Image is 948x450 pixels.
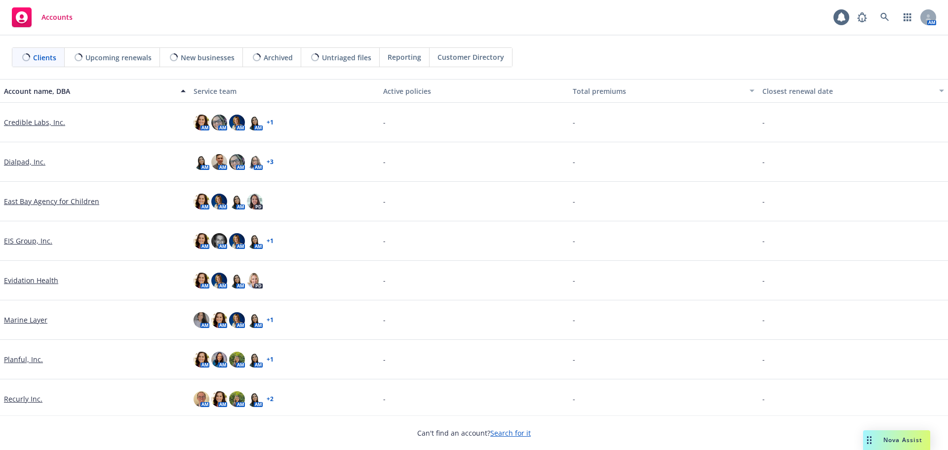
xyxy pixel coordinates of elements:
[762,117,765,127] span: -
[762,196,765,206] span: -
[247,352,263,368] img: photo
[211,273,227,288] img: photo
[383,86,565,96] div: Active policies
[264,52,293,63] span: Archived
[762,315,765,325] span: -
[229,391,245,407] img: photo
[181,52,235,63] span: New businesses
[211,194,227,209] img: photo
[852,7,872,27] a: Report a Bug
[229,154,245,170] img: photo
[247,312,263,328] img: photo
[383,394,386,404] span: -
[4,275,58,286] a: Evidation Health
[211,352,227,368] img: photo
[8,3,77,31] a: Accounts
[883,436,922,444] span: Nova Assist
[573,315,575,325] span: -
[194,391,209,407] img: photo
[194,154,209,170] img: photo
[383,275,386,286] span: -
[4,236,52,246] a: EIS Group, Inc.
[573,196,575,206] span: -
[762,157,765,167] span: -
[229,352,245,368] img: photo
[573,236,575,246] span: -
[4,394,42,404] a: Recurly Inc.
[383,236,386,246] span: -
[4,196,99,206] a: East Bay Agency for Children
[194,312,209,328] img: photo
[383,354,386,365] span: -
[573,394,575,404] span: -
[211,391,227,407] img: photo
[247,233,263,249] img: photo
[417,428,531,438] span: Can't find an account?
[211,115,227,130] img: photo
[762,394,765,404] span: -
[573,275,575,286] span: -
[247,194,263,209] img: photo
[573,86,744,96] div: Total premiums
[229,312,245,328] img: photo
[4,157,45,167] a: Dialpad, Inc.
[573,157,575,167] span: -
[267,238,274,244] a: + 1
[762,275,765,286] span: -
[4,117,65,127] a: Credible Labs, Inc.
[898,7,917,27] a: Switch app
[383,315,386,325] span: -
[569,79,758,103] button: Total premiums
[211,312,227,328] img: photo
[379,79,569,103] button: Active policies
[4,354,43,365] a: Planful, Inc.
[247,273,263,288] img: photo
[383,196,386,206] span: -
[875,7,895,27] a: Search
[194,352,209,368] img: photo
[190,79,379,103] button: Service team
[762,236,765,246] span: -
[229,194,245,209] img: photo
[247,391,263,407] img: photo
[4,315,47,325] a: Marine Layer
[211,154,227,170] img: photo
[247,115,263,130] img: photo
[490,428,531,438] a: Search for it
[247,154,263,170] img: photo
[194,194,209,209] img: photo
[758,79,948,103] button: Closest renewal date
[437,52,504,62] span: Customer Directory
[863,430,875,450] div: Drag to move
[194,273,209,288] img: photo
[229,115,245,130] img: photo
[267,120,274,125] a: + 1
[194,86,375,96] div: Service team
[194,233,209,249] img: photo
[267,396,274,402] a: + 2
[762,86,933,96] div: Closest renewal date
[383,157,386,167] span: -
[762,354,765,365] span: -
[229,233,245,249] img: photo
[383,117,386,127] span: -
[229,273,245,288] img: photo
[33,52,56,63] span: Clients
[41,13,73,21] span: Accounts
[267,357,274,363] a: + 1
[85,52,152,63] span: Upcoming renewals
[863,430,930,450] button: Nova Assist
[322,52,371,63] span: Untriaged files
[194,115,209,130] img: photo
[4,86,175,96] div: Account name, DBA
[573,117,575,127] span: -
[573,354,575,365] span: -
[267,159,274,165] a: + 3
[267,317,274,323] a: + 1
[211,233,227,249] img: photo
[388,52,421,62] span: Reporting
